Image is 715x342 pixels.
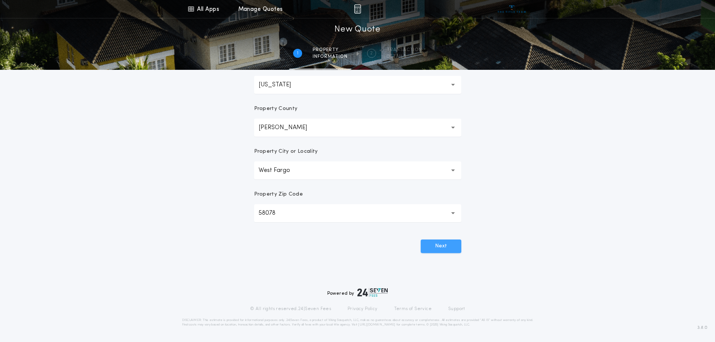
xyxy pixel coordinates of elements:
[254,105,298,113] p: Property County
[421,240,461,253] button: Next
[313,54,348,60] span: information
[250,306,331,312] p: © All rights reserved. 24|Seven Fees
[370,50,373,56] h2: 2
[259,166,302,175] p: West Fargo
[327,288,388,297] div: Powered by
[182,318,533,327] p: DISCLAIMER: This estimate is provided for informational purposes only. 24|Seven Fees, a product o...
[387,47,422,53] span: Transaction
[697,324,707,331] span: 3.8.0
[357,288,388,297] img: logo
[259,80,303,89] p: [US_STATE]
[334,24,380,36] h1: New Quote
[254,161,461,179] button: West Fargo
[313,47,348,53] span: Property
[348,306,378,312] a: Privacy Policy
[254,148,318,155] p: Property City or Locality
[498,5,526,13] img: vs-icon
[254,76,461,94] button: [US_STATE]
[259,209,288,218] p: 58078
[254,119,461,137] button: [PERSON_NAME]
[358,323,395,326] a: [URL][DOMAIN_NAME]
[259,123,319,132] p: [PERSON_NAME]
[354,5,361,14] img: img
[394,306,432,312] a: Terms of Service
[254,191,303,198] p: Property Zip Code
[297,50,298,56] h2: 1
[387,54,422,60] span: details
[254,204,461,222] button: 58078
[448,306,465,312] a: Support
